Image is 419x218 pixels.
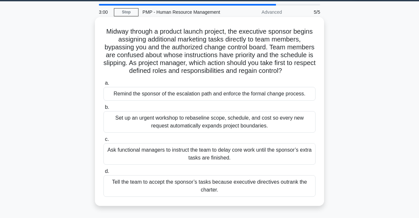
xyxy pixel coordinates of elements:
div: 5/5 [286,6,324,19]
span: c. [105,136,109,142]
div: Remind the sponsor of the escalation path and enforce the formal change process. [103,87,316,101]
span: a. [105,80,109,86]
div: Ask functional managers to instruct the team to delay core work until the sponsor’s extra tasks a... [103,143,316,165]
a: Stop [114,8,138,16]
div: Advanced [228,6,286,19]
div: Set up an urgent workshop to rebaseline scope, schedule, and cost so every new request automatica... [103,111,316,133]
span: b. [105,104,109,110]
div: 3:00 [95,6,114,19]
h5: Midway through a product launch project, the executive sponsor begins assigning additional market... [103,27,316,75]
span: d. [105,168,109,174]
div: Tell the team to accept the sponsor’s tasks because executive directives outrank the charter. [103,175,316,197]
div: PMP - Human Resource Management [138,6,228,19]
